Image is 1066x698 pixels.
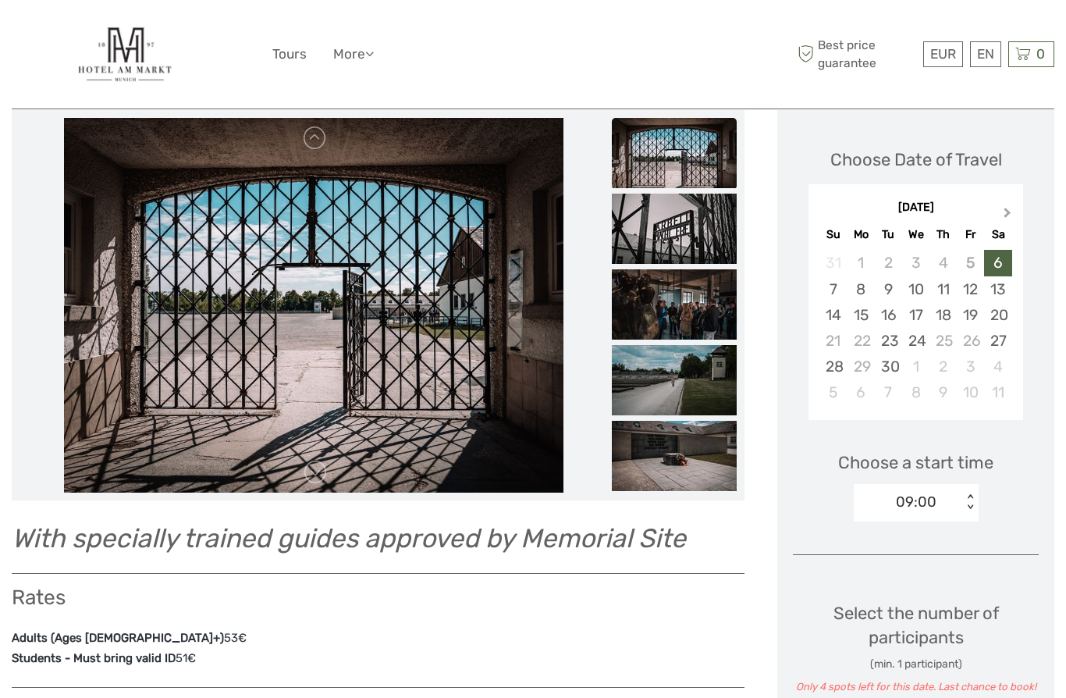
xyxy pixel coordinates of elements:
div: Choose Thursday, September 11th, 2025 [929,276,957,302]
div: Sa [984,224,1011,245]
span: Choose a start time [838,450,993,475]
div: Not available Monday, September 22nd, 2025 [847,328,875,354]
div: Choose Saturday, September 13th, 2025 [984,276,1011,302]
div: EN [970,41,1001,67]
img: a0b2c80bcc434682a8808c56b19ec5e0_slider_thumbnail.jpg [612,345,737,415]
div: Choose Sunday, September 7th, 2025 [819,276,847,302]
div: Choose Sunday, September 14th, 2025 [819,302,847,328]
span: EUR [930,46,956,62]
div: Choose Wednesday, September 10th, 2025 [902,276,929,302]
button: Next Month [997,204,1022,229]
div: month 2025-09 [813,250,1018,405]
div: Choose Tuesday, October 7th, 2025 [875,379,902,405]
div: Choose Thursday, October 2nd, 2025 [929,354,957,379]
div: Not available Wednesday, September 3rd, 2025 [902,250,929,276]
div: Select the number of participants [793,601,1039,695]
div: [DATE] [808,200,1023,216]
img: 2c4e3f44da874bc6b60855bff7523582_slider_thumbnail.jpg [612,194,737,264]
div: Not available Friday, September 5th, 2025 [957,250,984,276]
div: Choose Wednesday, September 24th, 2025 [902,328,929,354]
div: Choose Tuesday, September 23rd, 2025 [875,328,902,354]
div: Not available Monday, September 1st, 2025 [847,250,875,276]
div: Choose Tuesday, September 16th, 2025 [875,302,902,328]
div: Not available Thursday, September 25th, 2025 [929,328,957,354]
strong: Students - Must bring valid ID [12,651,176,665]
div: Mo [847,224,875,245]
span: Best price guarantee [794,37,919,71]
a: More [333,43,374,66]
div: Choose Sunday, October 5th, 2025 [819,379,847,405]
div: Choose Wednesday, October 1st, 2025 [902,354,929,379]
div: Choose Tuesday, September 9th, 2025 [875,276,902,302]
span: 0 [1034,46,1047,62]
div: 09:00 [896,492,936,512]
div: Not available Sunday, September 21st, 2025 [819,328,847,354]
div: < > [963,494,976,511]
div: Not available Thursday, September 4th, 2025 [929,250,957,276]
p: 53€ 51€ [12,629,744,668]
div: Choose Friday, September 19th, 2025 [957,302,984,328]
img: 9f68b0b546d9410ea85b598f2664617d_slider_thumbnail.jpg [612,118,737,188]
div: Choose Friday, October 10th, 2025 [957,379,984,405]
div: Choose Saturday, September 20th, 2025 [984,302,1011,328]
div: Choose Thursday, September 18th, 2025 [929,302,957,328]
div: We [902,224,929,245]
h2: Rates [12,586,744,611]
div: Choose Monday, September 8th, 2025 [847,276,875,302]
div: Th [929,224,957,245]
div: Choose Saturday, September 6th, 2025 [984,250,1011,276]
div: Fr [957,224,984,245]
div: Choose Wednesday, October 8th, 2025 [902,379,929,405]
strong: Adults (Ages [DEMOGRAPHIC_DATA]+) [12,631,224,645]
button: Open LiveChat chat widget [179,24,198,43]
div: Su [819,224,847,245]
div: Choose Friday, September 12th, 2025 [957,276,984,302]
img: 474f9078cd004e97aa4969eeaa22b3f2_slider_thumbnail.jpg [612,269,737,340]
div: Choose Friday, October 3rd, 2025 [957,354,984,379]
em: With specially trained guides approved by Memorial Site [12,522,686,554]
img: 04cde4a21bcc4cd190684153e8ae6385_slider_thumbnail.jpg [612,421,737,491]
div: Choose Saturday, October 11th, 2025 [984,379,1011,405]
div: Choose Saturday, October 4th, 2025 [984,354,1011,379]
p: We're away right now. Please check back later! [22,27,176,40]
div: Tu [875,224,902,245]
div: (min. 1 participant) [793,657,1039,672]
div: Choose Tuesday, September 30th, 2025 [875,354,902,379]
div: Choose Thursday, October 9th, 2025 [929,379,957,405]
img: 9f68b0b546d9410ea85b598f2664617d_main_slider.jpg [64,118,563,493]
a: Tours [272,43,307,66]
div: Only 4 spots left for this date. Last chance to book! [793,680,1039,695]
div: Choose Date of Travel [830,148,1002,172]
div: Choose Monday, September 15th, 2025 [847,302,875,328]
img: 820-88e4788d-95f3-48af-b514-367e3a7aa118_logo_big.jpg [71,12,181,97]
div: Not available Tuesday, September 2nd, 2025 [875,250,902,276]
div: Not available Friday, September 26th, 2025 [957,328,984,354]
div: Not available Sunday, August 31st, 2025 [819,250,847,276]
div: Choose Wednesday, September 17th, 2025 [902,302,929,328]
div: Not available Monday, September 29th, 2025 [847,354,875,379]
div: Choose Monday, October 6th, 2025 [847,379,875,405]
div: Choose Saturday, September 27th, 2025 [984,328,1011,354]
div: Choose Sunday, September 28th, 2025 [819,354,847,379]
